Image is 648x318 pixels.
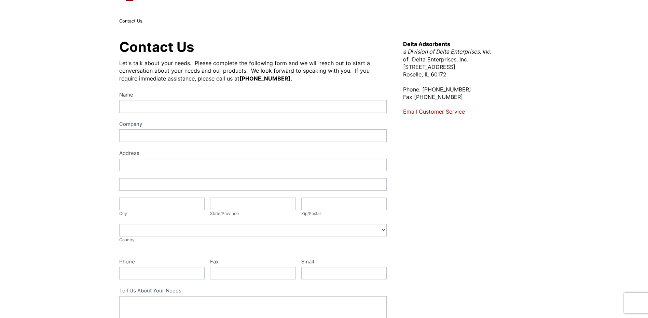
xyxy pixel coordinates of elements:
[119,210,205,217] div: City
[119,18,142,24] span: Contact Us
[403,41,450,47] strong: Delta Adsorbents
[239,75,291,82] strong: [PHONE_NUMBER]
[210,257,296,267] label: Fax
[119,90,387,100] label: Name
[119,286,387,296] label: Tell Us About Your Needs
[119,149,387,159] div: Address
[119,257,205,267] label: Phone
[301,210,387,217] div: Zip/Postal
[119,59,387,82] div: Let's talk about your needs. Please complete the following form and we will reach out to start a ...
[403,40,529,78] p: of Delta Enterprises, Inc. [STREET_ADDRESS] Roselle, IL 60172
[210,210,296,217] div: State/Province
[403,48,491,55] em: a Division of Delta Enterprises, Inc.
[403,108,465,115] a: Email Customer Service
[403,86,529,101] p: Phone: [PHONE_NUMBER] Fax [PHONE_NUMBER]
[119,236,387,243] div: Country
[119,40,387,54] h1: Contact Us
[301,257,387,267] label: Email
[119,120,387,130] label: Company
